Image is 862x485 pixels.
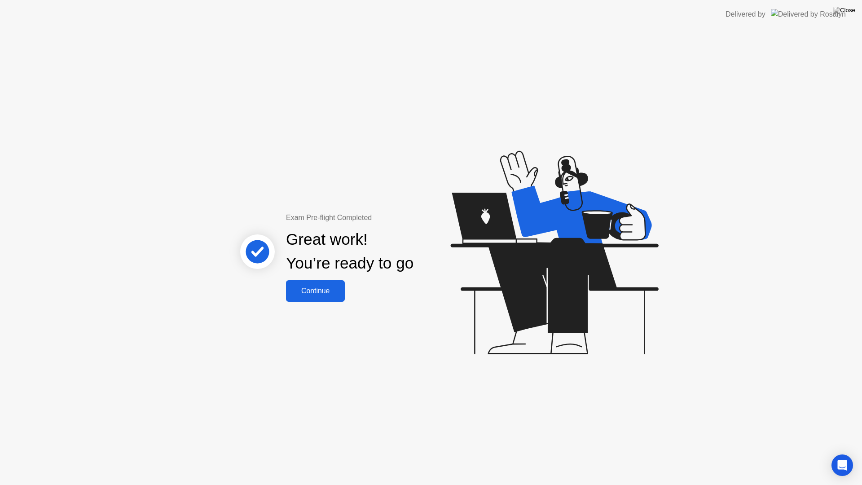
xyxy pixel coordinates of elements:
div: Continue [289,287,342,295]
div: Great work! You’re ready to go [286,228,413,275]
button: Continue [286,280,345,302]
div: Exam Pre-flight Completed [286,212,471,223]
img: Delivered by Rosalyn [771,9,846,19]
div: Delivered by [726,9,765,20]
img: Close [833,7,855,14]
div: Open Intercom Messenger [831,454,853,476]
